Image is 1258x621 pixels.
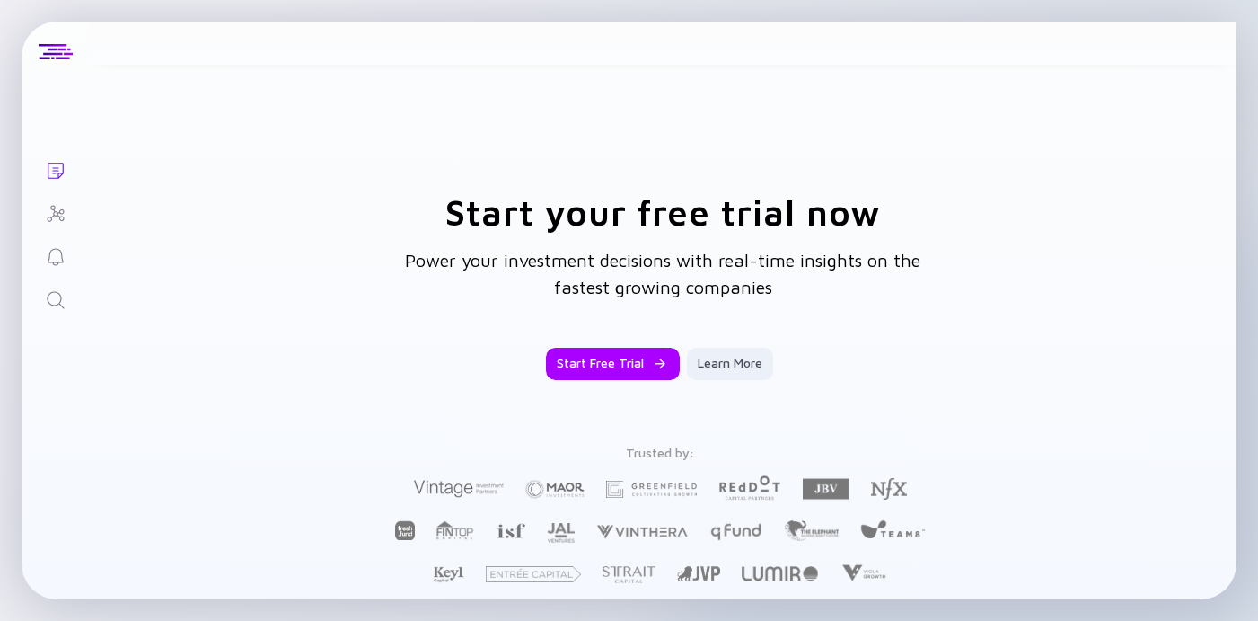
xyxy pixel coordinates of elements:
[603,566,655,583] img: Strait Capital
[486,566,581,582] img: Entrée Capital
[22,147,89,191] a: Lists
[871,478,907,500] img: NFX
[687,348,773,380] button: Learn More
[742,566,818,581] img: Lumir Ventures
[393,191,932,233] h1: Start your free trial now
[784,520,839,541] img: The Elephant
[22,277,89,320] a: Search
[718,472,781,501] img: Red Dot Capital Partners
[434,566,464,583] img: Key1 Capital
[596,523,688,540] img: Vinthera
[546,348,680,380] button: Start Free Trial
[22,191,89,234] a: Investor Map
[22,234,89,277] a: Reminders
[677,566,720,581] img: Jerusalem Venture Partners
[606,481,697,498] img: Greenfield Partners
[436,520,474,540] img: FINTOP Capital
[496,522,525,538] img: Israel Secondary Fund
[414,478,504,499] img: Vintage Investment Partners
[525,475,585,504] img: Maor Investments
[803,477,849,501] img: JBV Capital
[709,520,762,542] img: Q Fund
[860,519,925,538] img: Team8
[405,250,920,297] span: Power your investment decisions with real-time insights on the fastest growing companies
[547,523,575,543] img: JAL Ventures
[393,445,927,460] div: Trusted by:
[840,564,887,581] img: Viola Growth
